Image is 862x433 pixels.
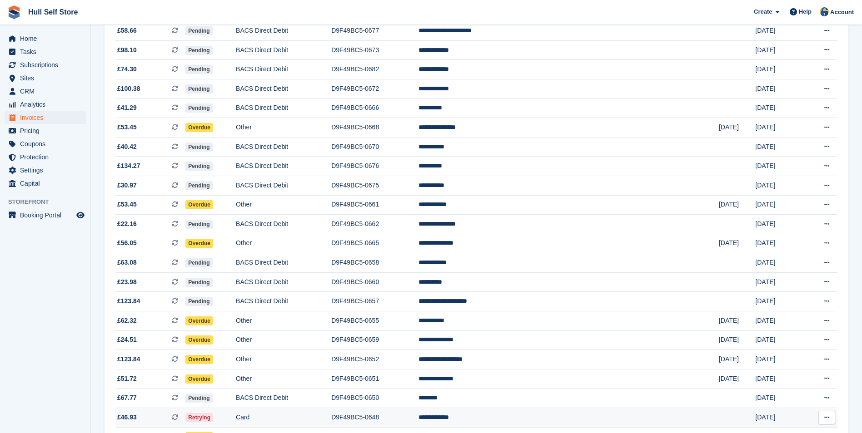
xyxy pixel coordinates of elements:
[755,350,802,369] td: [DATE]
[719,195,755,215] td: [DATE]
[20,45,75,58] span: Tasks
[755,60,802,79] td: [DATE]
[331,330,419,350] td: D9F49BC5-0659
[20,59,75,71] span: Subscriptions
[117,393,137,403] span: £67.77
[719,234,755,253] td: [DATE]
[5,32,86,45] a: menu
[799,7,812,16] span: Help
[117,161,140,171] span: £134.27
[20,138,75,150] span: Coupons
[20,151,75,163] span: Protection
[5,177,86,190] a: menu
[20,98,75,111] span: Analytics
[236,292,331,311] td: BACS Direct Debit
[185,278,212,287] span: Pending
[755,311,802,331] td: [DATE]
[185,239,213,248] span: Overdue
[5,45,86,58] a: menu
[5,138,86,150] a: menu
[236,195,331,215] td: Other
[117,354,140,364] span: £123.84
[117,374,137,384] span: £51.72
[117,45,137,55] span: £98.10
[185,297,212,306] span: Pending
[755,98,802,118] td: [DATE]
[820,7,829,16] img: Hull Self Store
[5,209,86,221] a: menu
[236,157,331,176] td: BACS Direct Debit
[331,215,419,234] td: D9F49BC5-0662
[236,21,331,41] td: BACS Direct Debit
[755,176,802,195] td: [DATE]
[236,311,331,331] td: Other
[185,143,212,152] span: Pending
[5,72,86,84] a: menu
[755,272,802,292] td: [DATE]
[755,292,802,311] td: [DATE]
[719,369,755,389] td: [DATE]
[117,181,137,190] span: £30.97
[755,195,802,215] td: [DATE]
[755,330,802,350] td: [DATE]
[331,292,419,311] td: D9F49BC5-0657
[117,64,137,74] span: £74.30
[755,118,802,138] td: [DATE]
[755,408,802,428] td: [DATE]
[236,330,331,350] td: Other
[331,350,419,369] td: D9F49BC5-0652
[236,60,331,79] td: BACS Direct Debit
[236,272,331,292] td: BACS Direct Debit
[117,103,137,113] span: £41.29
[117,219,137,229] span: £22.16
[236,137,331,157] td: BACS Direct Debit
[20,124,75,137] span: Pricing
[5,111,86,124] a: menu
[5,164,86,177] a: menu
[236,350,331,369] td: Other
[236,176,331,195] td: BACS Direct Debit
[331,137,419,157] td: D9F49BC5-0670
[331,272,419,292] td: D9F49BC5-0660
[236,408,331,428] td: Card
[5,151,86,163] a: menu
[331,195,419,215] td: D9F49BC5-0661
[117,238,137,248] span: £56.05
[236,215,331,234] td: BACS Direct Debit
[755,215,802,234] td: [DATE]
[331,234,419,253] td: D9F49BC5-0665
[117,335,137,344] span: £24.51
[75,210,86,221] a: Preview store
[331,60,419,79] td: D9F49BC5-0682
[185,65,212,74] span: Pending
[185,413,213,422] span: Retrying
[236,369,331,389] td: Other
[719,330,755,350] td: [DATE]
[20,111,75,124] span: Invoices
[20,209,75,221] span: Booking Portal
[117,277,137,287] span: £23.98
[185,394,212,403] span: Pending
[117,413,137,422] span: £46.93
[117,316,137,325] span: £62.32
[5,98,86,111] a: menu
[236,98,331,118] td: BACS Direct Debit
[331,157,419,176] td: D9F49BC5-0676
[331,98,419,118] td: D9F49BC5-0666
[20,72,75,84] span: Sites
[117,142,137,152] span: £40.42
[755,21,802,41] td: [DATE]
[830,8,854,17] span: Account
[719,118,755,138] td: [DATE]
[331,253,419,273] td: D9F49BC5-0658
[185,374,213,384] span: Overdue
[7,5,21,19] img: stora-icon-8386f47178a22dfd0bd8f6a31ec36ba5ce8667c1dd55bd0f319d3a0aa187defe.svg
[755,389,802,408] td: [DATE]
[20,177,75,190] span: Capital
[5,59,86,71] a: menu
[755,137,802,157] td: [DATE]
[331,40,419,60] td: D9F49BC5-0673
[331,389,419,408] td: D9F49BC5-0650
[755,40,802,60] td: [DATE]
[185,335,213,344] span: Overdue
